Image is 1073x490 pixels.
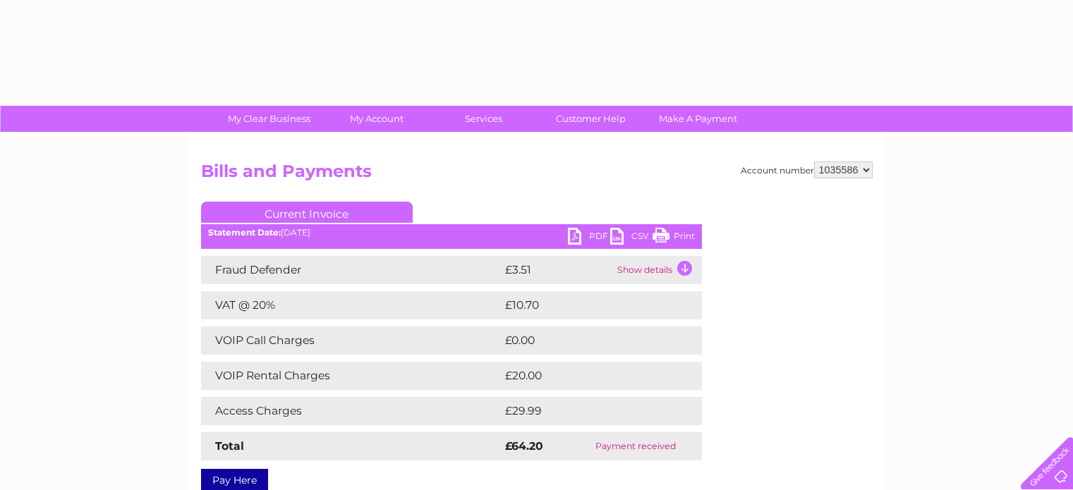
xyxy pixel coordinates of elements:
a: My Clear Business [211,106,327,132]
td: £10.70 [502,291,672,319]
a: Make A Payment [640,106,756,132]
td: Access Charges [201,397,502,425]
a: PDF [568,228,610,248]
td: Fraud Defender [201,256,502,284]
td: Show details [614,256,702,284]
a: Print [653,228,695,248]
b: Statement Date: [208,227,281,238]
div: [DATE] [201,228,702,238]
td: VAT @ 20% [201,291,502,319]
strong: £64.20 [505,439,543,453]
td: £0.00 [502,326,669,355]
td: VOIP Rental Charges [201,362,502,390]
a: Customer Help [533,106,649,132]
h2: Bills and Payments [201,161,873,188]
td: £29.99 [502,397,674,425]
a: Current Invoice [201,202,413,223]
a: My Account [318,106,435,132]
div: Account number [741,161,873,178]
td: £3.51 [502,256,614,284]
td: VOIP Call Charges [201,326,502,355]
td: Payment received [569,432,701,460]
a: Services [425,106,542,132]
a: CSV [610,228,653,248]
strong: Total [215,439,244,453]
td: £20.00 [502,362,674,390]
